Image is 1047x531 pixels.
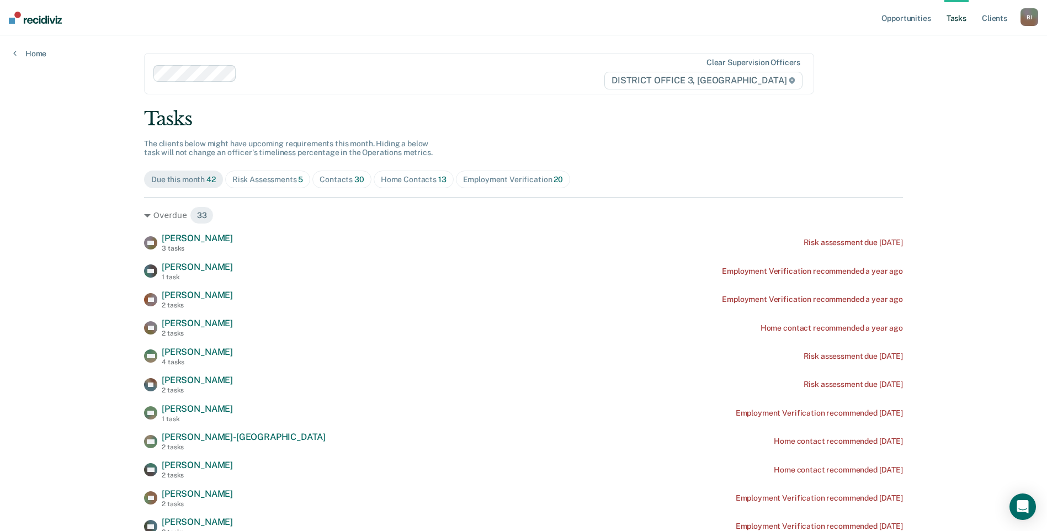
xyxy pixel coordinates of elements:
div: Home Contacts [381,175,447,184]
div: Due this month [151,175,216,184]
span: [PERSON_NAME] [162,403,233,414]
div: Home contact recommended a year ago [761,323,903,333]
div: Employment Verification [463,175,563,184]
span: [PERSON_NAME] [162,347,233,357]
div: Employment Verification recommended a year ago [722,295,903,304]
span: [PERSON_NAME] [162,460,233,470]
img: Recidiviz [9,12,62,24]
span: [PERSON_NAME] [162,488,233,499]
div: 1 task [162,415,233,423]
button: BI [1021,8,1038,26]
div: 2 tasks [162,500,233,508]
div: 1 task [162,273,233,281]
div: 2 tasks [162,301,233,309]
span: The clients below might have upcoming requirements this month. Hiding a below task will not chang... [144,139,433,157]
span: 30 [354,175,364,184]
span: 5 [298,175,303,184]
div: 2 tasks [162,471,233,479]
span: [PERSON_NAME] [162,318,233,328]
span: [PERSON_NAME] [162,233,233,243]
span: 13 [438,175,447,184]
div: 2 tasks [162,330,233,337]
div: 3 tasks [162,245,233,252]
span: 20 [554,175,563,184]
div: Tasks [144,108,903,130]
span: [PERSON_NAME] [162,262,233,272]
div: Risk assessment due [DATE] [804,380,903,389]
div: Risk assessment due [DATE] [804,238,903,247]
div: Home contact recommended [DATE] [774,465,903,475]
span: DISTRICT OFFICE 3, [GEOGRAPHIC_DATA] [604,72,802,89]
div: Risk Assessments [232,175,304,184]
div: B I [1021,8,1038,26]
div: Home contact recommended [DATE] [774,437,903,446]
span: [PERSON_NAME] [162,375,233,385]
div: Contacts [320,175,364,184]
div: Employment Verification recommended [DATE] [736,408,903,418]
div: Employment Verification recommended a year ago [722,267,903,276]
div: Employment Verification recommended [DATE] [736,522,903,531]
span: [PERSON_NAME] [162,290,233,300]
span: 33 [190,206,214,224]
span: 42 [206,175,216,184]
a: Home [13,49,46,59]
span: [PERSON_NAME]-[GEOGRAPHIC_DATA] [162,432,326,442]
div: Overdue 33 [144,206,903,224]
div: 4 tasks [162,358,233,366]
div: Clear supervision officers [706,58,800,67]
div: 2 tasks [162,386,233,394]
div: Employment Verification recommended [DATE] [736,493,903,503]
span: [PERSON_NAME] [162,517,233,527]
div: 2 tasks [162,443,326,451]
div: Risk assessment due [DATE] [804,352,903,361]
div: Open Intercom Messenger [1009,493,1036,520]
